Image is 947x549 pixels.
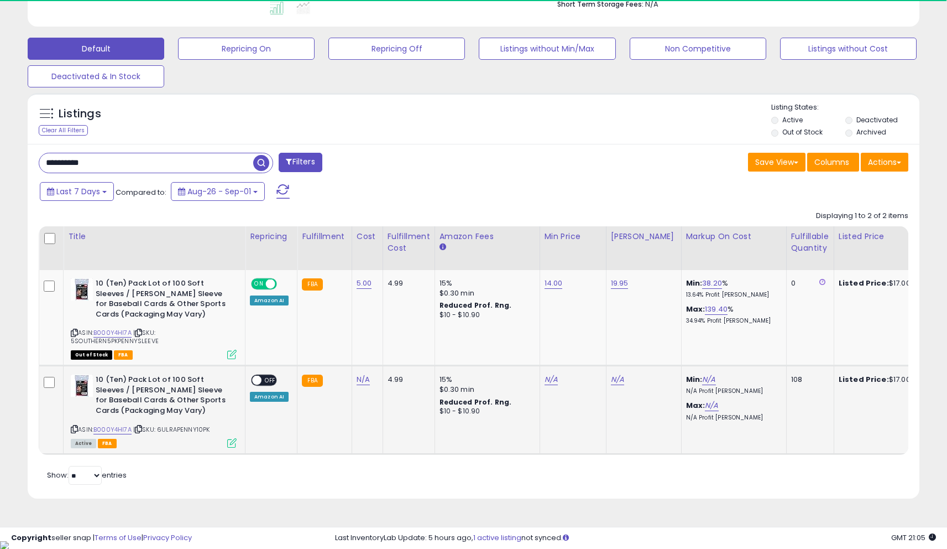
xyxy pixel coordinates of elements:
div: Displaying 1 to 2 of 2 items [816,211,908,221]
span: | SKU: 5SOUTHERN5PKPENNYSLEEVE [71,328,159,345]
a: N/A [357,374,370,385]
div: ASIN: [71,278,237,358]
div: $0.30 min [440,385,531,395]
span: Aug-26 - Sep-01 [187,186,251,197]
span: Compared to: [116,187,166,198]
div: ASIN: [71,375,237,447]
p: N/A Profit [PERSON_NAME] [686,387,778,395]
div: Amazon AI [250,392,289,402]
b: Listed Price: [839,374,889,385]
button: Filters [279,153,322,172]
span: | SKU: 6ULRAPENNY10PK [133,425,210,434]
div: $0.30 min [440,288,531,298]
span: OFF [275,279,293,289]
div: Repricing [250,231,292,242]
span: OFF [261,376,279,385]
div: 4.99 [388,375,426,385]
img: 41vALuaWyML._SL40_.jpg [71,375,93,397]
div: Cost [357,231,378,242]
a: 5.00 [357,278,372,289]
span: FBA [98,439,117,448]
a: 139.40 [705,304,728,315]
a: N/A [611,374,624,385]
div: Clear All Filters [39,125,88,136]
div: seller snap | | [11,533,192,543]
button: Non Competitive [630,38,766,60]
p: Listing States: [771,102,919,113]
small: FBA [302,375,322,387]
button: Listings without Min/Max [479,38,615,60]
button: Last 7 Days [40,182,114,201]
a: 38.20 [702,278,722,289]
button: Deactivated & In Stock [28,65,164,87]
a: B000Y4HI7A [93,425,132,434]
a: 14.00 [545,278,563,289]
b: Min: [686,278,703,288]
b: Min: [686,374,703,385]
span: 2025-09-9 21:05 GMT [891,532,936,543]
a: N/A [702,374,715,385]
div: Amazon Fees [440,231,535,242]
button: Actions [861,153,908,172]
div: $10 - $10.90 [440,310,531,320]
b: Reduced Prof. Rng. [440,397,512,407]
b: Max: [686,400,705,411]
p: 13.64% Profit [PERSON_NAME] [686,291,778,299]
h5: Listings [59,106,101,122]
b: 10 (Ten) Pack Lot of 100 Soft Sleeves / [PERSON_NAME] Sleeve for Baseball Cards & Other Sports Ca... [96,278,230,322]
p: 34.94% Profit [PERSON_NAME] [686,317,778,325]
th: The percentage added to the cost of goods (COGS) that forms the calculator for Min & Max prices. [681,226,786,270]
div: % [686,278,778,299]
label: Deactivated [856,115,898,125]
small: FBA [302,278,322,291]
button: Listings without Cost [780,38,917,60]
span: ON [252,279,266,289]
a: N/A [545,374,558,385]
button: Save View [748,153,805,172]
button: Default [28,38,164,60]
strong: Copyright [11,532,51,543]
div: $17.00 [839,278,930,288]
label: Active [782,115,803,125]
div: Fulfillment Cost [388,231,430,254]
div: Listed Price [839,231,934,242]
button: Columns [807,153,859,172]
span: Show: entries [47,470,127,480]
button: Repricing On [178,38,315,60]
div: Title [68,231,240,242]
span: Columns [814,157,849,168]
label: Archived [856,127,886,137]
div: Markup on Cost [686,231,782,242]
button: Repricing Off [328,38,465,60]
div: 4.99 [388,278,426,288]
div: Min Price [545,231,601,242]
label: Out of Stock [782,127,823,137]
div: 15% [440,278,531,288]
a: 19.95 [611,278,629,289]
div: Last InventoryLab Update: 5 hours ago, not synced. [335,533,936,543]
b: Max: [686,304,705,314]
span: All listings currently available for purchase on Amazon [71,439,96,448]
div: 0 [791,278,825,288]
div: % [686,304,778,325]
span: All listings that are currently out of stock and unavailable for purchase on Amazon [71,350,112,360]
b: Reduced Prof. Rng. [440,301,512,310]
img: 41vALuaWyML._SL40_.jpg [71,278,93,301]
a: N/A [705,400,718,411]
button: Aug-26 - Sep-01 [171,182,265,201]
b: 10 (Ten) Pack Lot of 100 Soft Sleeves / [PERSON_NAME] Sleeve for Baseball Cards & Other Sports Ca... [96,375,230,418]
span: FBA [114,350,133,360]
a: B000Y4HI7A [93,328,132,338]
small: Amazon Fees. [440,242,446,252]
span: Last 7 Days [56,186,100,197]
p: N/A Profit [PERSON_NAME] [686,414,778,422]
div: [PERSON_NAME] [611,231,677,242]
div: Fulfillment [302,231,347,242]
div: Amazon AI [250,296,289,305]
a: Terms of Use [95,532,142,543]
div: 108 [791,375,825,385]
div: $17.00 [839,375,930,385]
b: Listed Price: [839,278,889,288]
a: 1 active listing [473,532,521,543]
a: Privacy Policy [143,532,192,543]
